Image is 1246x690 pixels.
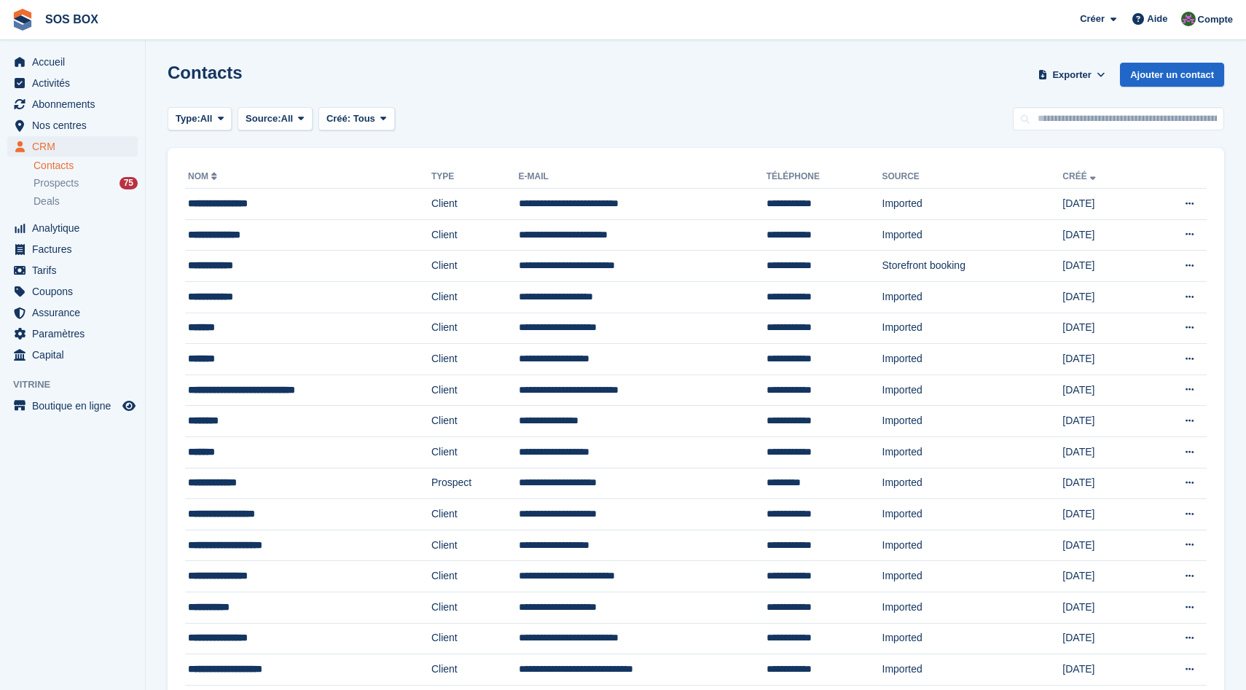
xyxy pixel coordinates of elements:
[32,396,119,416] span: Boutique en ligne
[882,654,1063,686] td: Imported
[281,111,294,126] span: All
[13,377,145,392] span: Vitrine
[1062,189,1140,220] td: [DATE]
[431,654,519,686] td: Client
[431,468,519,499] td: Prospect
[882,561,1063,592] td: Imported
[1062,313,1140,344] td: [DATE]
[32,218,119,238] span: Analytique
[238,107,313,131] button: Source: All
[1198,12,1233,27] span: Compte
[431,592,519,623] td: Client
[200,111,213,126] span: All
[431,561,519,592] td: Client
[1062,654,1140,686] td: [DATE]
[7,52,138,72] a: menu
[39,7,104,31] a: SOS BOX
[431,530,519,561] td: Client
[168,63,243,82] h1: Contacts
[7,218,138,238] a: menu
[12,9,34,31] img: stora-icon-8386f47178a22dfd0bd8f6a31ec36ba5ce8667c1dd55bd0f319d3a0aa187defe.svg
[882,436,1063,468] td: Imported
[1052,68,1091,82] span: Exporter
[882,313,1063,344] td: Imported
[431,251,519,282] td: Client
[32,260,119,281] span: Tarifs
[1062,623,1140,654] td: [DATE]
[1062,406,1140,437] td: [DATE]
[1062,530,1140,561] td: [DATE]
[1062,499,1140,530] td: [DATE]
[882,251,1063,282] td: Storefront booking
[431,313,519,344] td: Client
[353,113,375,124] span: Tous
[1062,281,1140,313] td: [DATE]
[119,177,138,189] div: 75
[1181,12,1196,26] img: ALEXANDRE SOUBIRA
[188,171,220,181] a: Nom
[431,499,519,530] td: Client
[32,239,119,259] span: Factures
[1062,219,1140,251] td: [DATE]
[168,107,232,131] button: Type: All
[1062,561,1140,592] td: [DATE]
[7,396,138,416] a: menu
[176,111,200,126] span: Type:
[1080,12,1105,26] span: Créer
[431,406,519,437] td: Client
[120,397,138,415] a: Boutique d'aperçu
[34,159,138,173] a: Contacts
[1062,251,1140,282] td: [DATE]
[7,302,138,323] a: menu
[882,189,1063,220] td: Imported
[32,302,119,323] span: Assurance
[882,530,1063,561] td: Imported
[431,281,519,313] td: Client
[1062,171,1098,181] a: Créé
[32,73,119,93] span: Activités
[7,260,138,281] a: menu
[1062,468,1140,499] td: [DATE]
[32,115,119,136] span: Nos centres
[32,52,119,72] span: Accueil
[32,324,119,344] span: Paramètres
[7,115,138,136] a: menu
[7,324,138,344] a: menu
[431,219,519,251] td: Client
[431,623,519,654] td: Client
[1062,375,1140,406] td: [DATE]
[7,281,138,302] a: menu
[882,499,1063,530] td: Imported
[246,111,281,126] span: Source:
[882,165,1063,189] th: Source
[431,436,519,468] td: Client
[431,344,519,375] td: Client
[34,195,60,208] span: Deals
[34,176,138,191] a: Prospects 75
[7,136,138,157] a: menu
[7,73,138,93] a: menu
[318,107,395,131] button: Créé: Tous
[882,406,1063,437] td: Imported
[32,345,119,365] span: Capital
[34,176,79,190] span: Prospects
[7,239,138,259] a: menu
[882,375,1063,406] td: Imported
[32,136,119,157] span: CRM
[431,165,519,189] th: Type
[7,345,138,365] a: menu
[882,468,1063,499] td: Imported
[34,194,138,209] a: Deals
[882,219,1063,251] td: Imported
[431,375,519,406] td: Client
[1062,592,1140,623] td: [DATE]
[431,189,519,220] td: Client
[7,94,138,114] a: menu
[882,592,1063,623] td: Imported
[1147,12,1167,26] span: Aide
[519,165,767,189] th: E-mail
[32,94,119,114] span: Abonnements
[326,113,350,124] span: Créé:
[882,281,1063,313] td: Imported
[1062,344,1140,375] td: [DATE]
